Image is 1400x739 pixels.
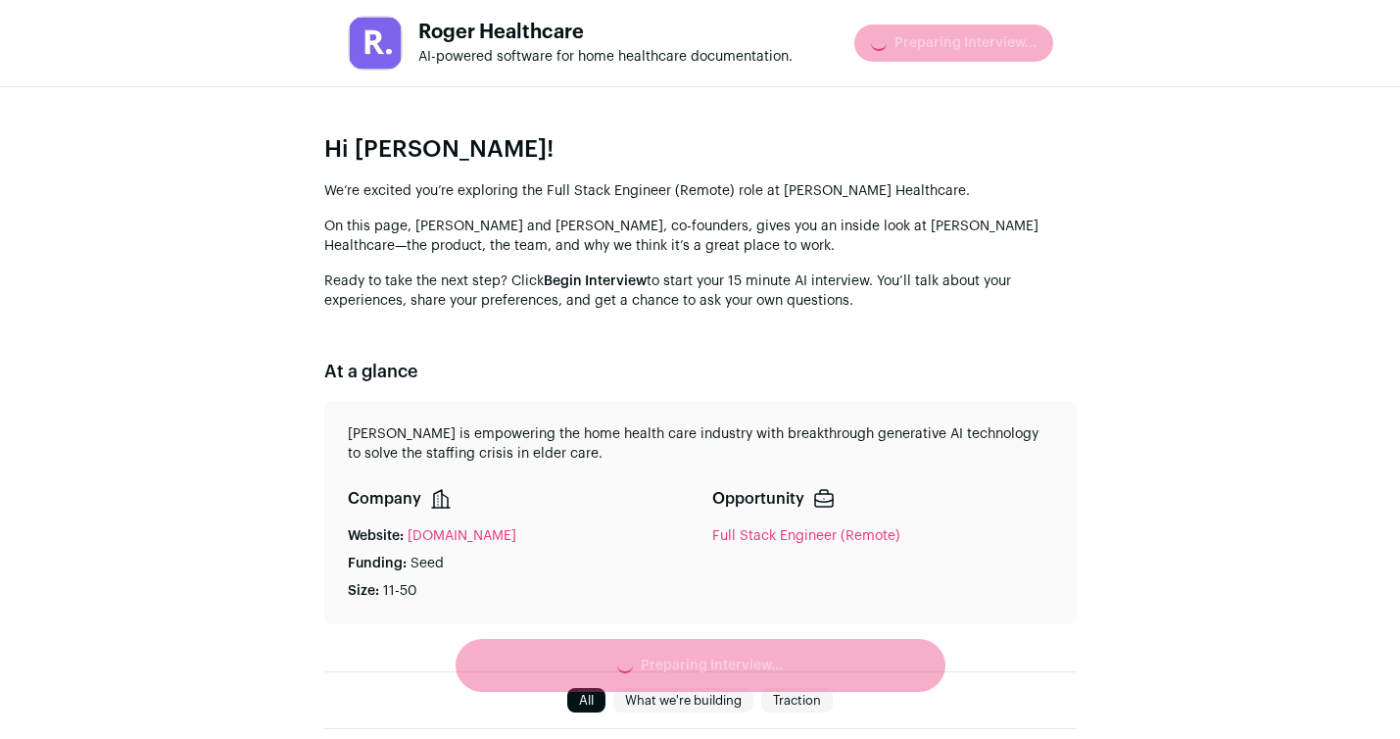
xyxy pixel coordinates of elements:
[761,689,833,713] a: Traction
[418,50,793,64] span: AI-powered software for home healthcare documentation.
[324,271,1077,311] p: Ready to take the next step? Click to start your 15 minute AI interview. You’ll talk about your e...
[712,529,900,543] a: Full Stack Engineer (Remote)
[408,526,516,546] a: [DOMAIN_NAME]
[348,526,404,546] p: Website:
[383,581,417,601] p: 11-50
[410,554,444,573] p: Seed
[418,23,793,42] h1: Roger Healthcare
[348,581,379,601] p: Size:
[324,181,1077,201] p: We’re excited you’re exploring the Full Stack Engineer (Remote) role at [PERSON_NAME] Healthcare.
[324,134,1077,166] p: Hi [PERSON_NAME]!
[349,17,402,70] img: 07978b5395e8014ef3b250df504f0417185f3d3bcc465d8ec78ff04fbe377bd2.jpg
[567,689,605,713] a: All
[348,554,407,573] p: Funding:
[544,274,647,288] span: Begin Interview
[712,487,804,511] p: Opportunity
[324,358,1077,385] h2: At a glance
[348,487,421,511] p: Company
[613,689,753,713] a: What we're building
[324,217,1077,256] p: On this page, [PERSON_NAME] and [PERSON_NAME], co-founders, gives you an inside look at [PERSON_N...
[348,424,1053,464] p: [PERSON_NAME] is empowering the home health care industry with breakthrough generative AI technol...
